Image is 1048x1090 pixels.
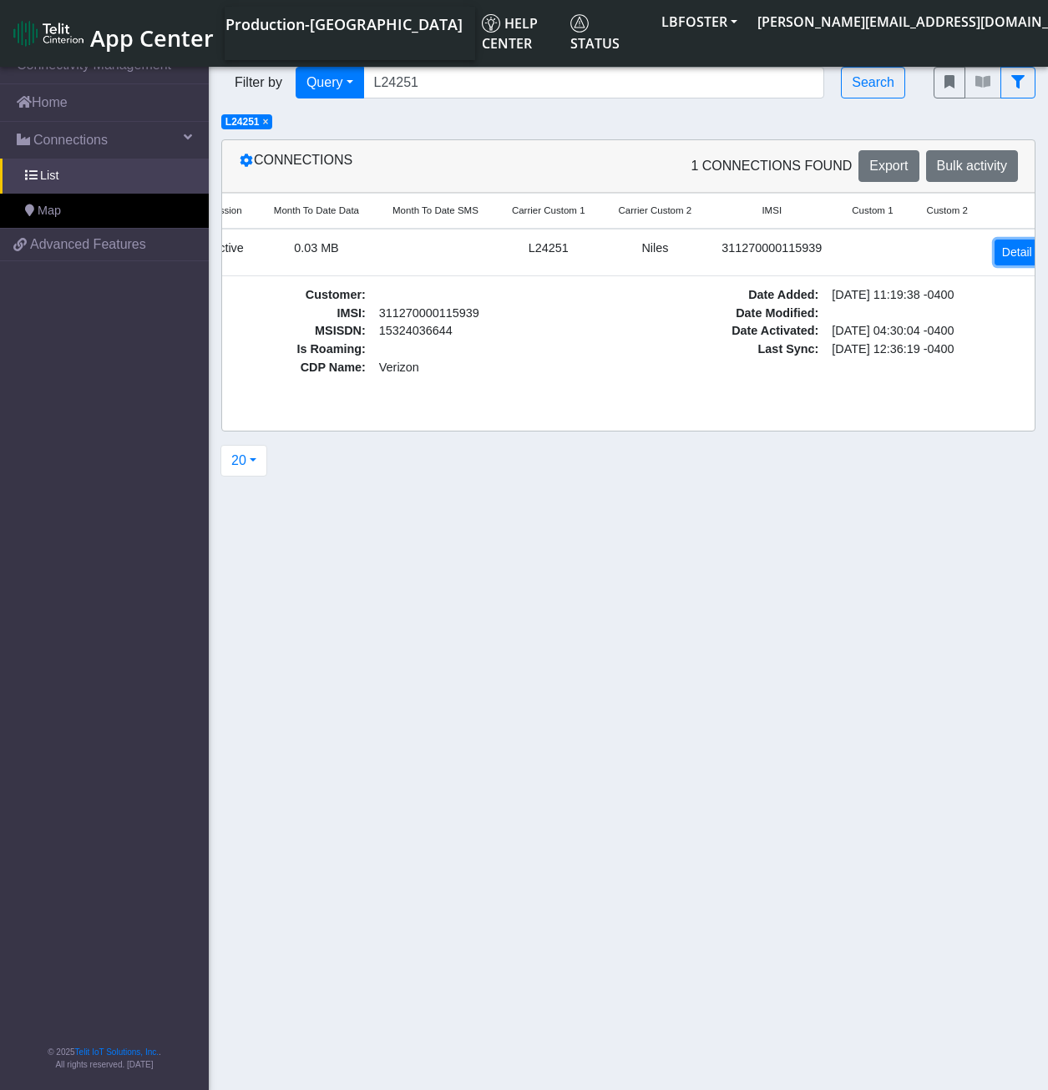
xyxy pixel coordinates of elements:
a: App Center [13,16,211,52]
span: L24251 [225,116,260,128]
span: [DATE] 11:19:38 -0400 [825,286,1039,305]
button: Bulk activity [926,150,1018,182]
span: Production-[GEOGRAPHIC_DATA] [225,14,463,34]
span: Verizon [372,359,586,377]
span: [DATE] 12:36:19 -0400 [825,341,1039,359]
span: Status [570,14,620,53]
span: CDP Name : [159,359,372,377]
button: Close [263,117,269,127]
span: Date Modified : [611,305,825,323]
span: Export [869,159,908,173]
span: IMSI [762,204,782,218]
span: 1 Connections found [691,156,852,176]
input: Search... [363,67,825,98]
div: fitlers menu [934,67,1035,98]
span: Month To Date SMS [392,204,478,218]
span: IMSI : [159,305,372,323]
span: Map [38,202,61,220]
span: Date Added : [611,286,825,305]
button: Query [296,67,364,98]
img: knowledge.svg [482,14,500,33]
span: Is Roaming : [159,341,372,359]
span: App Center [90,23,214,53]
span: 0.03 MB [294,241,339,255]
button: 20 [220,445,267,477]
span: List [40,167,58,185]
img: status.svg [570,14,589,33]
span: × [263,116,269,128]
button: LBFOSTER [651,7,747,37]
button: Export [858,150,919,182]
span: Filter by [221,73,296,93]
span: 15324036644 [372,322,586,341]
a: Detail [995,240,1040,265]
img: logo-telit-cinterion-gw-new.png [13,20,84,47]
span: Customer : [159,286,372,305]
span: Connections [33,130,108,150]
span: Active [211,240,244,258]
a: Your current platform instance [225,7,462,40]
span: Custom 1 [852,204,893,218]
span: Last Sync : [611,341,825,359]
span: [DATE] 04:30:04 -0400 [825,322,1039,341]
span: MSISDN : [159,322,372,341]
span: 311270000115939 [721,241,822,255]
div: Niles [612,240,699,258]
span: Bulk activity [937,159,1007,173]
span: Month To Date Data [274,204,359,218]
span: Help center [482,14,538,53]
div: L24251 [505,240,592,258]
span: Custom 2 [927,204,968,218]
a: Status [564,7,651,60]
span: Advanced Features [30,235,146,255]
span: Carrier Custom 2 [619,204,692,218]
a: Help center [475,7,564,60]
div: Connections [226,150,629,182]
span: 311270000115939 [372,305,586,323]
button: Search [841,67,905,98]
span: Carrier Custom 1 [512,204,585,218]
a: Telit IoT Solutions, Inc. [75,1047,159,1057]
span: Date Activated : [611,322,825,341]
